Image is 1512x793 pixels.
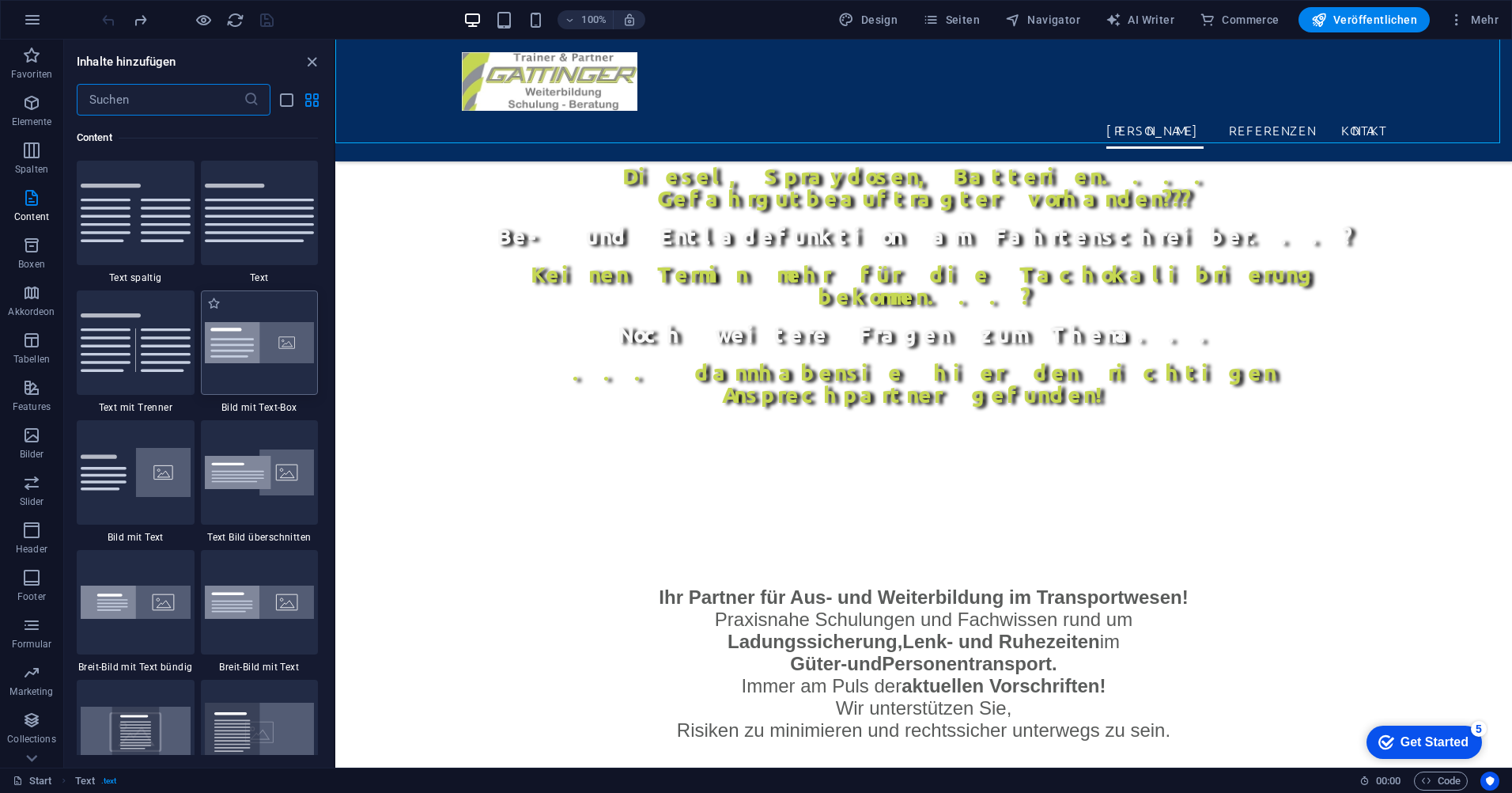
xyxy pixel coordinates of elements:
[205,586,315,619] img: wide-image-with-text.svg
[205,322,315,364] img: image-with-text-box.svg
[277,90,296,109] button: list-view
[1449,12,1499,28] span: Mehr
[1311,12,1417,28] span: Veröffentlichen
[131,11,149,29] i: Wiederholen: Elemente verschieben (Strg + Y, ⌘+Y)
[201,531,319,544] span: Text Bild überschnitten
[1376,772,1400,791] span: 00 00
[18,258,45,271] p: Boxen
[75,772,95,791] span: Klick zum Auswählen. Doppelklick zum Bearbeiten
[16,543,47,556] p: Header
[77,84,244,116] input: Suchen
[201,550,319,673] div: Breit-Bild mit Text
[1298,7,1430,32] button: Veröffentlichen
[77,420,195,544] div: Bild mit Text
[13,772,52,791] a: Klick, um Auswahl aufzuheben. Doppelklick öffnet Seitenverwaltung
[9,685,53,698] p: Marketing
[81,707,191,757] img: text-on-background-centered.svg
[13,400,51,413] p: Features
[101,772,116,791] span: . text
[1106,12,1174,28] span: AI Writer
[201,161,319,284] div: Text
[302,90,321,109] button: grid-view
[194,10,213,29] button: Klicke hier, um den Vorschau-Modus zu verlassen
[558,10,614,29] button: 100%
[77,161,195,284] div: Text spaltig
[117,3,133,19] div: 5
[832,7,904,32] div: Design (Strg+Alt+Y)
[77,52,176,71] h6: Inhalte hinzufügen
[13,8,128,41] div: Get Started 5 items remaining, 0% complete
[13,353,50,366] p: Tabellen
[999,7,1087,32] button: Navigator
[47,17,115,32] div: Get Started
[77,531,195,544] span: Bild mit Text
[11,68,52,81] p: Favoriten
[1359,772,1401,791] h6: Session-Zeit
[1421,772,1461,791] span: Code
[207,297,221,310] span: Zu Favoriten hinzufügen
[15,163,48,176] p: Spalten
[205,450,315,496] img: text-image-overlap.svg
[77,290,195,414] div: Text mit Trenner
[622,13,637,27] i: Bei Größenänderung Zoomstufe automatisch an das gewählte Gerät anpassen.
[77,550,195,673] div: Breit-Bild mit Text bündig
[1387,775,1389,787] span: :
[923,12,980,28] span: Seiten
[20,448,44,461] p: Bilder
[1200,12,1280,28] span: Commerce
[130,10,149,29] button: redo
[8,305,55,318] p: Akkordeon
[205,703,315,761] img: text-on-bacground.svg
[12,116,52,128] p: Elemente
[226,11,244,29] i: Seite neu laden
[917,7,986,32] button: Seiten
[77,401,195,414] span: Text mit Trenner
[302,52,321,71] button: close panel
[1099,7,1181,32] button: AI Writer
[581,10,607,29] h6: 100%
[20,495,44,508] p: Slider
[201,661,319,673] span: Breit-Bild mit Text
[832,7,904,32] button: Design
[77,271,195,284] span: Text spaltig
[205,184,315,242] img: text.svg
[81,586,191,619] img: wide-image-with-text-aligned.svg
[81,184,191,242] img: text-in-columns.svg
[1442,7,1505,32] button: Mehr
[201,401,319,414] span: Bild mit Text-Box
[1480,772,1499,791] button: Usercentrics
[201,420,319,544] div: Text Bild überschnitten
[81,313,191,372] img: text-with-separator.svg
[75,772,117,791] nav: breadcrumb
[12,638,52,651] p: Formular
[225,10,244,29] button: reload
[201,290,319,414] div: Bild mit Text-Box
[7,733,55,746] p: Collections
[1193,7,1286,32] button: Commerce
[14,211,49,223] p: Content
[1005,12,1080,28] span: Navigator
[77,661,195,673] span: Breit-Bild mit Text bündig
[201,271,319,284] span: Text
[81,448,191,497] img: text-with-image-v4.svg
[77,128,318,147] h6: Content
[17,590,46,603] p: Footer
[1414,772,1468,791] button: Code
[838,12,898,28] span: Design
